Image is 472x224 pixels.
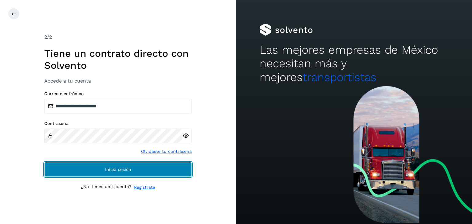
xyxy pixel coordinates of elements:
[81,184,132,191] p: ¿No tienes una cuenta?
[44,48,192,71] h1: Tiene un contrato directo con Solvento
[260,43,448,84] h2: Las mejores empresas de México necesitan más y mejores
[141,148,192,155] a: Olvidaste tu contraseña
[44,121,192,126] label: Contraseña
[44,162,192,177] button: Inicia sesión
[44,34,47,40] span: 2
[44,33,192,41] div: /2
[303,71,376,84] span: transportistas
[44,78,192,84] h3: Accede a tu cuenta
[134,184,155,191] a: Regístrate
[105,167,131,172] span: Inicia sesión
[44,91,192,96] label: Correo electrónico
